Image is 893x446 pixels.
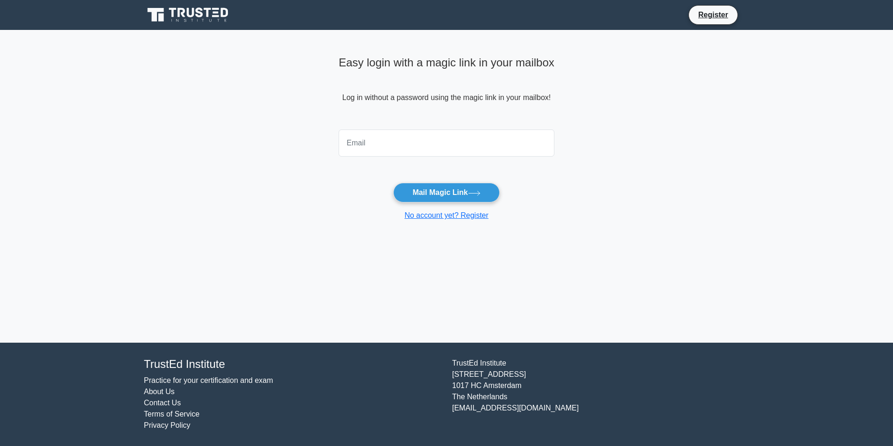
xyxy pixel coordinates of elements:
[693,9,734,21] a: Register
[339,129,554,157] input: Email
[144,376,273,384] a: Practice for your certification and exam
[446,358,755,431] div: TrustEd Institute [STREET_ADDRESS] 1017 HC Amsterdam The Netherlands [EMAIL_ADDRESS][DOMAIN_NAME]
[144,399,181,407] a: Contact Us
[144,388,175,396] a: About Us
[339,56,554,70] h4: Easy login with a magic link in your mailbox
[144,421,191,429] a: Privacy Policy
[404,211,489,219] a: No account yet? Register
[144,358,441,371] h4: TrustEd Institute
[393,183,499,202] button: Mail Magic Link
[144,410,199,418] a: Terms of Service
[339,52,554,126] div: Log in without a password using the magic link in your mailbox!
